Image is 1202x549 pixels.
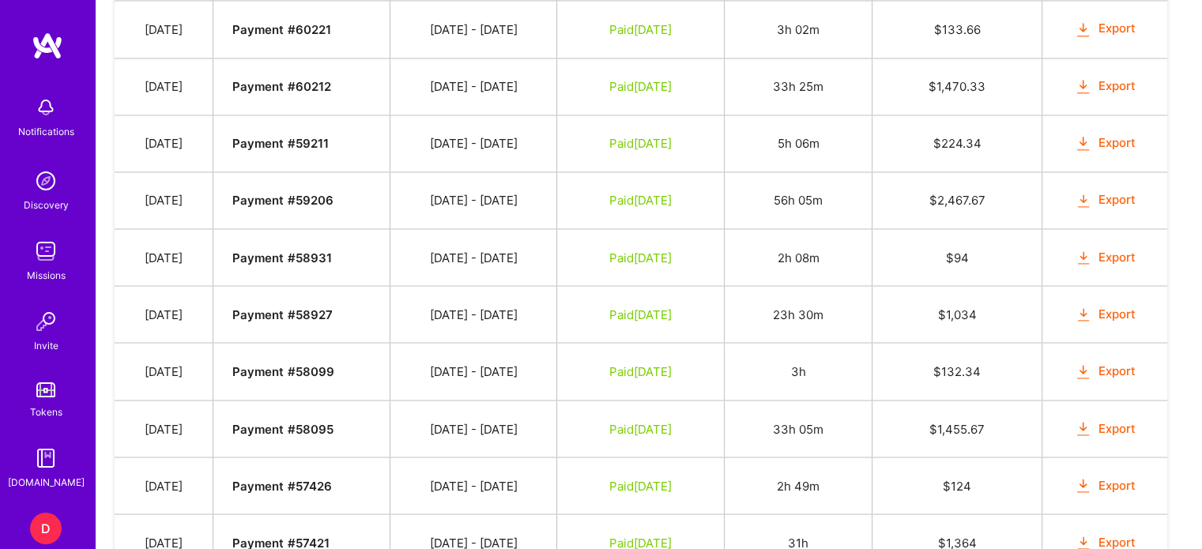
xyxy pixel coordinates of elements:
[390,115,557,171] td: [DATE] - [DATE]
[34,337,58,354] div: Invite
[725,457,872,513] td: 2h 49m
[232,22,330,37] strong: Payment # 60221
[872,171,1042,228] td: $ 2,467.67
[8,474,85,491] div: [DOMAIN_NAME]
[232,306,332,322] strong: Payment # 58927
[390,1,557,58] td: [DATE] - [DATE]
[725,1,872,58] td: 3h 02m
[390,400,557,457] td: [DATE] - [DATE]
[390,286,557,343] td: [DATE] - [DATE]
[1074,306,1092,324] i: icon OrangeDownload
[1074,363,1092,381] i: icon OrangeDownload
[390,58,557,115] td: [DATE] - [DATE]
[609,250,672,265] span: Paid [DATE]
[30,235,62,267] img: teamwork
[609,136,672,151] span: Paid [DATE]
[390,229,557,286] td: [DATE] - [DATE]
[1074,476,1136,494] button: Export
[232,250,331,265] strong: Payment # 58931
[725,115,872,171] td: 5h 06m
[30,442,62,474] img: guide book
[872,400,1042,457] td: $ 1,455.67
[725,400,872,457] td: 33h 05m
[609,79,672,94] span: Paid [DATE]
[1074,20,1136,38] button: Export
[725,58,872,115] td: 33h 25m
[115,286,213,343] td: [DATE]
[390,171,557,228] td: [DATE] - [DATE]
[1074,192,1092,210] i: icon OrangeDownload
[30,513,62,544] div: D
[232,136,328,151] strong: Payment # 59211
[872,286,1042,343] td: $ 1,034
[32,32,63,60] img: logo
[115,457,213,513] td: [DATE]
[725,286,872,343] td: 23h 30m
[232,478,331,493] strong: Payment # 57426
[609,22,672,37] span: Paid [DATE]
[30,404,62,420] div: Tokens
[725,229,872,286] td: 2h 08m
[115,1,213,58] td: [DATE]
[115,400,213,457] td: [DATE]
[1074,419,1136,438] button: Export
[872,115,1042,171] td: $ 224.34
[115,343,213,400] td: [DATE]
[26,513,66,544] a: D
[1074,362,1136,380] button: Export
[1074,77,1136,96] button: Export
[872,58,1042,115] td: $ 1,470.33
[18,123,74,140] div: Notifications
[24,197,69,213] div: Discovery
[872,457,1042,513] td: $ 124
[1074,419,1092,438] i: icon OrangeDownload
[872,343,1042,400] td: $ 132.34
[232,363,333,378] strong: Payment # 58099
[1074,191,1136,209] button: Export
[609,363,672,378] span: Paid [DATE]
[30,92,62,123] img: bell
[115,229,213,286] td: [DATE]
[1074,134,1136,152] button: Export
[1074,21,1092,39] i: icon OrangeDownload
[609,193,672,208] span: Paid [DATE]
[609,478,672,493] span: Paid [DATE]
[872,1,1042,58] td: $ 133.66
[609,306,672,322] span: Paid [DATE]
[1074,77,1092,96] i: icon OrangeDownload
[232,193,333,208] strong: Payment # 59206
[1074,248,1136,266] button: Export
[1074,476,1092,494] i: icon OrangeDownload
[232,79,330,94] strong: Payment # 60212
[390,457,557,513] td: [DATE] - [DATE]
[30,165,62,197] img: discovery
[115,171,213,228] td: [DATE]
[609,421,672,436] span: Paid [DATE]
[872,229,1042,286] td: $ 94
[115,58,213,115] td: [DATE]
[1074,249,1092,267] i: icon OrangeDownload
[1074,134,1092,152] i: icon OrangeDownload
[36,382,55,397] img: tokens
[725,343,872,400] td: 3h
[30,306,62,337] img: Invite
[390,343,557,400] td: [DATE] - [DATE]
[232,421,333,436] strong: Payment # 58095
[1074,305,1136,323] button: Export
[115,115,213,171] td: [DATE]
[725,171,872,228] td: 56h 05m
[27,267,66,284] div: Missions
